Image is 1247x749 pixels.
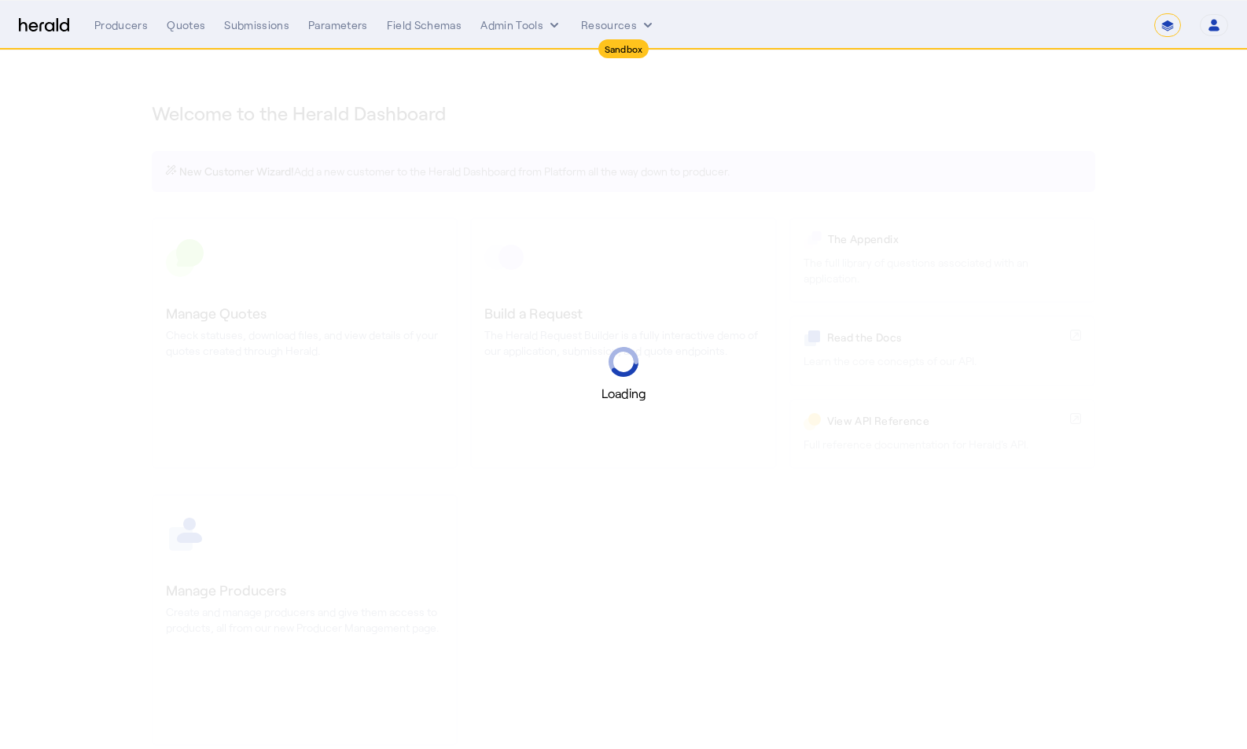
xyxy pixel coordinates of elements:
[387,17,462,33] div: Field Schemas
[480,17,562,33] button: internal dropdown menu
[224,17,289,33] div: Submissions
[598,39,649,58] div: Sandbox
[19,18,69,33] img: Herald Logo
[167,17,205,33] div: Quotes
[308,17,368,33] div: Parameters
[581,17,656,33] button: Resources dropdown menu
[94,17,148,33] div: Producers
